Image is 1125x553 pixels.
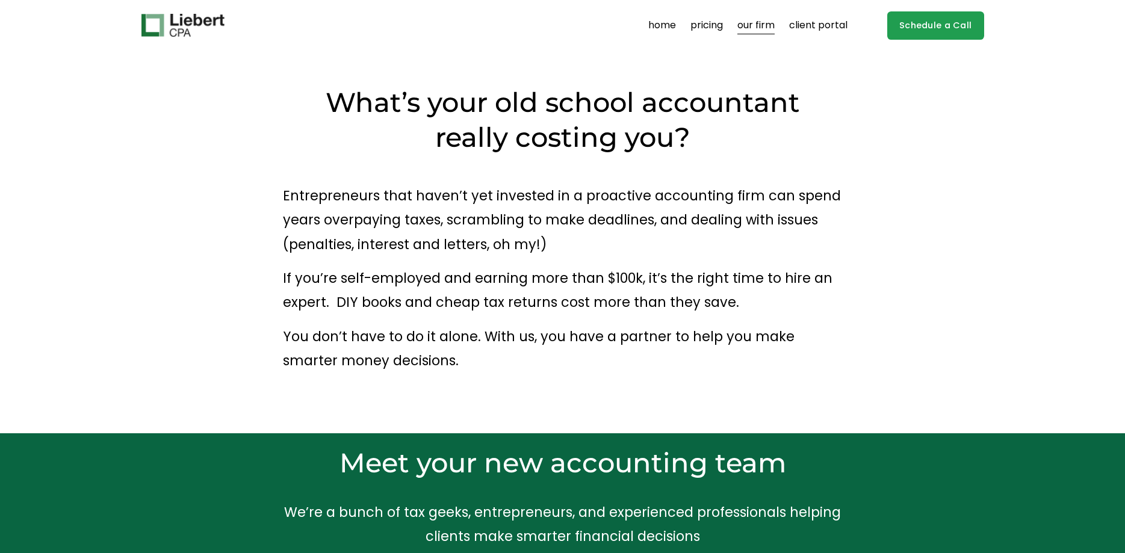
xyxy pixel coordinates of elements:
[887,11,984,40] a: Schedule a Call
[648,16,676,35] a: home
[283,184,843,256] p: Entrepreneurs that haven’t yet invested in a proactive accounting firm can spend years overpaying...
[283,445,843,480] h2: Meet your new accounting team
[283,324,843,373] p: You don’t have to do it alone. With us, you have a partner to help you make smarter money decisions.
[690,16,723,35] a: pricing
[789,16,848,35] a: client portal
[283,266,843,315] p: If you’re self-employed and earning more than $100k, it’s the right time to hire an expert. DIY b...
[141,14,225,37] img: Liebert CPA
[283,500,843,549] p: We’re a bunch of tax geeks, entrepreneurs, and experienced professionals helping clients make sma...
[737,16,775,35] a: our firm
[318,85,807,155] h2: What’s your old school accountant really costing you?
